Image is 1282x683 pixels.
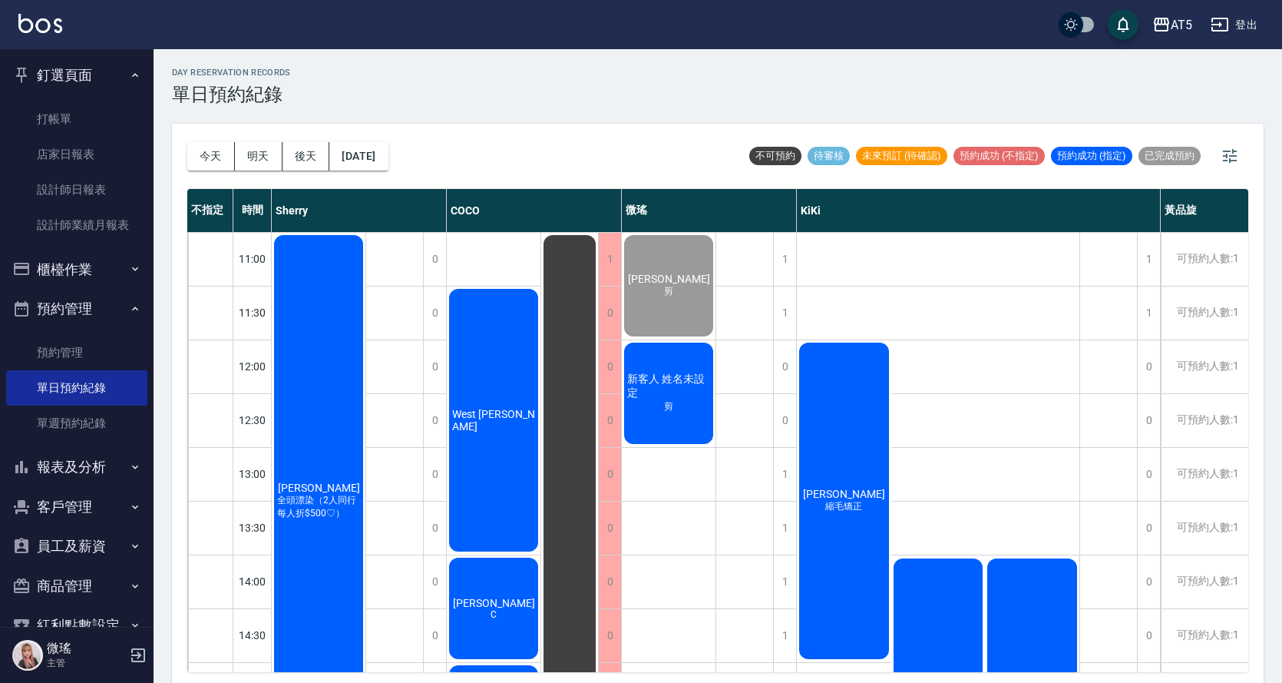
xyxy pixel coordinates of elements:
[598,394,621,447] div: 0
[1137,233,1160,286] div: 1
[598,555,621,608] div: 0
[749,149,801,163] span: 不可預約
[1137,609,1160,662] div: 0
[450,597,538,609] span: [PERSON_NAME]
[625,273,713,285] span: [PERSON_NAME]
[1138,149,1201,163] span: 已完成預約
[6,335,147,370] a: 預約管理
[423,287,446,340] div: 0
[12,640,43,671] img: Person
[661,400,676,413] span: 剪
[1137,287,1160,340] div: 1
[1108,9,1138,40] button: save
[423,340,446,393] div: 0
[808,149,850,163] span: 待審核
[6,207,147,243] a: 設計師業績月報表
[423,394,446,447] div: 0
[1161,502,1254,555] div: 可預約人數:1
[6,406,147,441] a: 單週預約紀錄
[1137,555,1160,608] div: 0
[47,641,125,656] h5: 微瑤
[423,502,446,555] div: 0
[233,608,272,662] div: 14:30
[449,408,538,433] span: West [PERSON_NAME]
[1161,609,1254,662] div: 可預約人數:1
[6,370,147,406] a: 單日預約紀錄
[773,233,796,286] div: 1
[953,149,1045,163] span: 預約成功 (不指定)
[598,233,621,286] div: 1
[1051,149,1132,163] span: 預約成功 (指定)
[773,340,796,393] div: 0
[272,189,447,232] div: Sherry
[773,502,796,555] div: 1
[6,487,147,527] button: 客戶管理
[6,289,147,329] button: 預約管理
[423,555,446,608] div: 0
[773,609,796,662] div: 1
[233,232,272,286] div: 11:00
[1161,287,1254,340] div: 可預約人數:1
[1161,233,1254,286] div: 可預約人數:1
[423,609,446,662] div: 0
[598,448,621,501] div: 0
[487,609,500,620] span: C
[1146,9,1198,41] button: AT5
[233,393,272,447] div: 12:30
[233,447,272,501] div: 13:00
[800,488,888,500] span: [PERSON_NAME]
[47,656,125,670] p: 主管
[274,494,363,520] span: 全頭漂染（2人同行每人折$500♡）
[329,142,388,171] button: [DATE]
[1161,340,1254,393] div: 可預約人數:1
[6,605,147,645] button: 紅利點數設定
[172,84,291,105] h3: 單日預約紀錄
[233,189,272,232] div: 時間
[187,142,235,171] button: 今天
[1161,189,1255,232] div: 黃品旋
[423,448,446,501] div: 0
[773,555,796,608] div: 1
[447,189,622,232] div: COCO
[18,14,62,33] img: Logo
[235,142,283,171] button: 明天
[6,250,147,290] button: 櫃檯作業
[6,101,147,137] a: 打帳單
[6,566,147,606] button: 商品管理
[233,555,272,608] div: 14:00
[598,340,621,393] div: 0
[6,172,147,207] a: 設計師日報表
[6,447,147,487] button: 報表及分析
[6,526,147,566] button: 員工及薪資
[233,286,272,340] div: 11:30
[1137,448,1160,501] div: 0
[423,233,446,286] div: 0
[822,500,865,513] span: 縮毛矯正
[1161,448,1254,501] div: 可預約人數:1
[233,501,272,555] div: 13:30
[856,149,947,163] span: 未來預訂 (待確認)
[773,287,796,340] div: 1
[797,189,1161,232] div: KiKi
[275,482,363,494] span: [PERSON_NAME]
[1161,555,1254,608] div: 可預約人數:1
[233,340,272,393] div: 12:00
[598,287,621,340] div: 0
[598,502,621,555] div: 0
[773,448,796,501] div: 1
[283,142,330,171] button: 後天
[661,285,676,298] span: 剪
[6,137,147,172] a: 店家日報表
[1171,15,1192,35] div: AT5
[773,394,796,447] div: 0
[598,609,621,662] div: 0
[622,189,797,232] div: 微瑤
[6,55,147,95] button: 釘選頁面
[1137,502,1160,555] div: 0
[624,373,713,400] span: 新客人 姓名未設定
[1137,394,1160,447] div: 0
[172,68,291,78] h2: day Reservation records
[1204,11,1264,39] button: 登出
[1161,394,1254,447] div: 可預約人數:1
[187,189,233,232] div: 不指定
